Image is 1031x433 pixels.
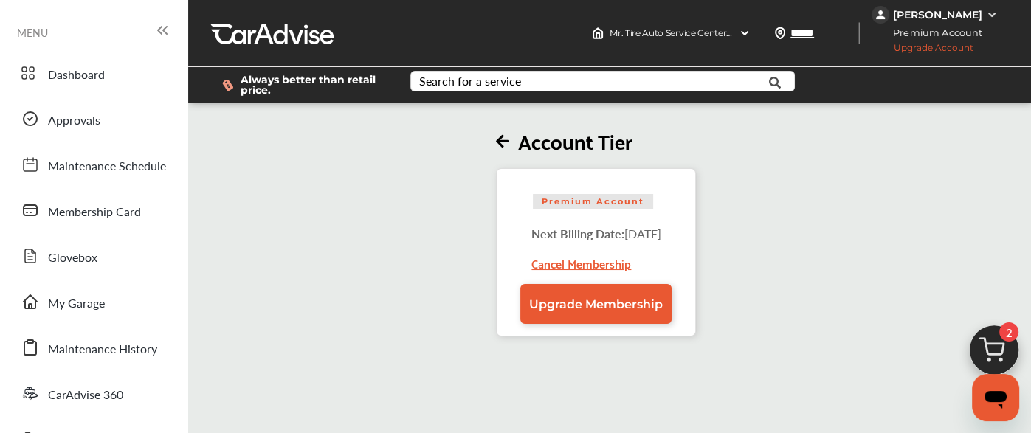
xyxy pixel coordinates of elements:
[986,9,998,21] img: WGsFRI8htEPBVLJbROoPRyZpYNWhNONpIPPETTm6eUC0GeLEiAAAAAElFTkSuQmCC
[533,194,653,209] span: Premium Account
[222,79,233,91] img: dollor_label_vector.a70140d1.svg
[13,54,173,92] a: Dashboard
[893,8,982,21] div: [PERSON_NAME]
[858,22,860,44] img: header-divider.bc55588e.svg
[419,75,521,87] div: Search for a service
[241,75,387,95] span: Always better than retail price.
[48,203,141,222] span: Membership Card
[48,340,157,359] span: Maintenance History
[13,374,173,412] a: CarAdvise 360
[531,225,624,242] strong: Next Billing Date:
[13,237,173,275] a: Glovebox
[972,374,1019,421] iframe: Button to launch messaging window
[529,297,663,311] span: Upgrade Membership
[13,145,173,184] a: Maintenance Schedule
[999,322,1018,342] span: 2
[531,242,672,273] div: Cancel Membership
[872,42,973,60] span: Upgrade Account
[624,225,661,242] span: [DATE]
[13,191,173,229] a: Membership Card
[739,27,751,39] img: header-down-arrow.9dd2ce7d.svg
[774,27,786,39] img: location_vector.a44bc228.svg
[610,27,979,38] span: Mr. Tire Auto Service Centers 1023 , [STREET_ADDRESS] [GEOGRAPHIC_DATA] , NJ 08902
[872,6,889,24] img: jVpblrzwTbfkPYzPPzSLxeg0AAAAASUVORK5CYII=
[13,283,173,321] a: My Garage
[48,157,166,176] span: Maintenance Schedule
[959,319,1030,389] img: cart_icon.3d0951e8.svg
[48,111,100,131] span: Approvals
[17,27,48,38] span: MENU
[13,100,173,138] a: Approvals
[48,66,105,85] span: Dashboard
[496,128,696,153] h2: Account Tier
[48,249,97,268] span: Glovebox
[873,25,993,41] span: Premium Account
[48,294,105,314] span: My Garage
[13,328,173,367] a: Maintenance History
[48,386,123,405] span: CarAdvise 360
[592,27,604,39] img: header-home-logo.8d720a4f.svg
[520,284,672,324] a: Upgrade Membership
